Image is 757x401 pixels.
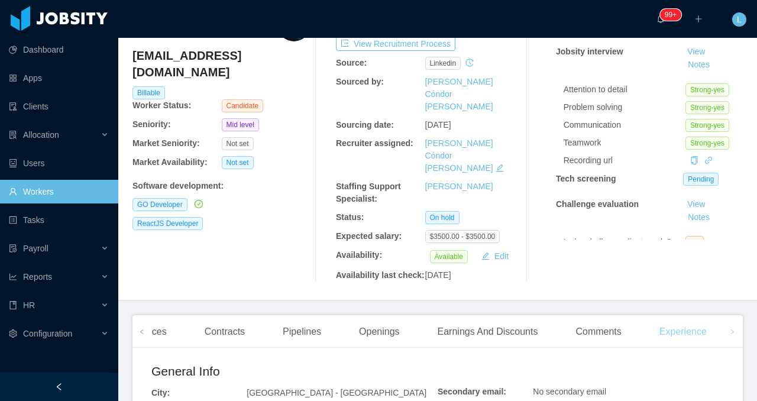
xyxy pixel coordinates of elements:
[533,387,606,396] span: No secondary email
[685,101,729,114] span: Strong-yes
[9,273,17,281] i: icon: line-chart
[222,118,259,131] span: Mid level
[192,199,203,209] a: icon: check-circle
[23,244,48,253] span: Payroll
[729,329,735,335] i: icon: right
[9,151,109,175] a: icon: robotUsers
[336,39,455,48] a: icon: exportView Recruitment Process
[132,217,203,230] span: ReactJS Developer
[685,83,729,96] span: Strong-yes
[564,154,685,167] div: Recording url
[336,212,364,222] b: Status:
[438,387,506,396] b: Secondary email:
[132,138,200,148] b: Market Seniority:
[685,236,704,249] span: No
[222,156,254,169] span: Not set
[151,362,438,381] h2: General Info
[23,272,52,282] span: Reports
[139,329,145,335] i: icon: left
[425,138,493,173] a: [PERSON_NAME] Cóndor [PERSON_NAME]
[23,130,59,140] span: Allocation
[23,300,35,310] span: HR
[9,329,17,338] i: icon: setting
[336,182,401,203] b: Staffing Support Specialist:
[9,38,109,62] a: icon: pie-chartDashboard
[656,15,665,23] i: icon: bell
[564,83,685,96] div: Attention to detail
[683,199,709,209] a: View
[9,180,109,203] a: icon: userWorkers
[683,58,714,72] button: Notes
[425,77,493,111] a: [PERSON_NAME] Cóndor [PERSON_NAME]
[9,66,109,90] a: icon: appstoreApps
[685,137,729,150] span: Strong-yes
[650,315,716,348] div: Experience
[556,199,639,209] strong: Challenge evaluation
[336,37,455,51] button: icon: exportView Recruitment Process
[336,231,402,241] b: Expected salary:
[737,12,742,27] span: L
[23,329,72,338] span: Configuration
[564,236,685,248] div: Is the challenge client-ready?
[336,120,394,130] b: Sourcing date:
[683,47,709,56] a: View
[694,15,703,23] i: icon: plus
[151,388,170,397] b: City:
[9,208,109,232] a: icon: profileTasks
[425,182,493,191] a: [PERSON_NAME]
[425,211,460,224] span: On hold
[564,101,685,114] div: Problem solving
[9,131,17,139] i: icon: solution
[9,301,17,309] i: icon: book
[350,315,409,348] div: Openings
[425,120,451,130] span: [DATE]
[564,137,685,149] div: Teamwork
[132,47,310,80] h4: [EMAIL_ADDRESS][DOMAIN_NAME]
[425,57,461,70] span: linkedin
[683,211,714,225] button: Notes
[690,156,698,164] i: icon: copy
[132,86,165,99] span: Billable
[704,156,713,165] a: icon: link
[465,59,474,67] i: icon: history
[222,137,254,150] span: Not set
[690,154,698,167] div: Copy
[132,198,187,211] span: GO Developer
[132,157,208,167] b: Market Availability:
[9,95,109,118] a: icon: auditClients
[477,249,513,263] button: icon: editEdit
[704,156,713,164] i: icon: link
[132,181,224,190] b: Software development :
[685,119,729,132] span: Strong-yes
[336,138,413,148] b: Recruiter assigned:
[336,250,382,260] b: Availability:
[336,270,425,280] b: Availability last check:
[336,58,367,67] b: Source:
[496,164,504,172] i: icon: edit
[195,200,203,208] i: icon: check-circle
[336,77,384,86] b: Sourced by:
[425,270,451,280] span: [DATE]
[564,119,685,131] div: Communication
[9,244,17,253] i: icon: file-protect
[132,119,171,129] b: Seniority:
[132,101,191,110] b: Worker Status:
[273,315,331,348] div: Pipelines
[195,315,254,348] div: Contracts
[556,47,623,56] strong: Jobsity interview
[660,9,681,21] sup: 576
[247,388,426,397] span: [GEOGRAPHIC_DATA] - [GEOGRAPHIC_DATA]
[428,315,548,348] div: Earnings And Discounts
[222,99,264,112] span: Candidate
[556,174,616,183] strong: Tech screening
[425,230,500,243] span: $3500.00 - $3500.00
[683,173,719,186] span: Pending
[566,315,630,348] div: Comments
